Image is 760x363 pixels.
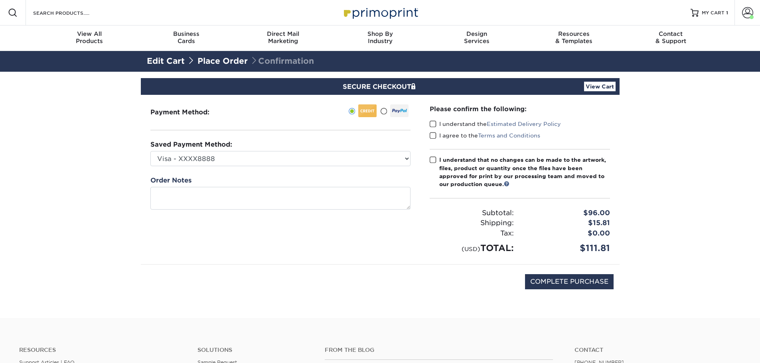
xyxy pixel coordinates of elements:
h4: From the Blog [325,347,553,353]
div: Marketing [235,30,332,45]
a: Direct MailMarketing [235,26,332,51]
a: BusinessCards [138,26,235,51]
a: Edit Cart [147,56,185,66]
div: $15.81 [520,218,616,228]
span: MY CART [702,10,724,16]
div: TOTAL: [424,241,520,255]
input: COMPLETE PURCHASE [525,274,614,289]
div: $96.00 [520,208,616,218]
label: Order Notes [150,176,191,185]
span: 1 [726,10,728,16]
div: $0.00 [520,228,616,239]
span: SECURE CHECKOUT [343,83,418,90]
label: I understand the [430,120,561,128]
div: & Templates [525,30,622,45]
a: Contact& Support [622,26,719,51]
span: Shop By [332,30,428,37]
div: Services [428,30,525,45]
div: Shipping: [424,218,520,228]
a: Estimated Delivery Policy [487,121,561,127]
div: Tax: [424,228,520,239]
a: View AllProducts [41,26,138,51]
span: Design [428,30,525,37]
img: Primoprint [340,4,420,21]
a: Resources& Templates [525,26,622,51]
a: View Cart [584,82,616,91]
a: Terms and Conditions [478,132,540,139]
h4: Solutions [197,347,313,353]
a: Contact [574,347,741,353]
span: Business [138,30,235,37]
h3: Payment Method: [150,108,229,116]
label: Saved Payment Method: [150,140,232,149]
h4: Resources [19,347,186,353]
div: Please confirm the following: [430,104,610,114]
span: Resources [525,30,622,37]
div: Industry [332,30,428,45]
span: Contact [622,30,719,37]
label: I agree to the [430,131,540,139]
a: DesignServices [428,26,525,51]
div: I understand that no changes can be made to the artwork, files, product or quantity once the file... [439,156,610,188]
a: Shop ByIndustry [332,26,428,51]
div: Cards [138,30,235,45]
input: SEARCH PRODUCTS..... [32,8,110,18]
a: Place Order [197,56,248,66]
span: View All [41,30,138,37]
div: $111.81 [520,241,616,255]
span: Confirmation [250,56,314,66]
span: Direct Mail [235,30,332,37]
div: & Support [622,30,719,45]
small: (USD) [462,245,480,252]
div: Products [41,30,138,45]
div: Subtotal: [424,208,520,218]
